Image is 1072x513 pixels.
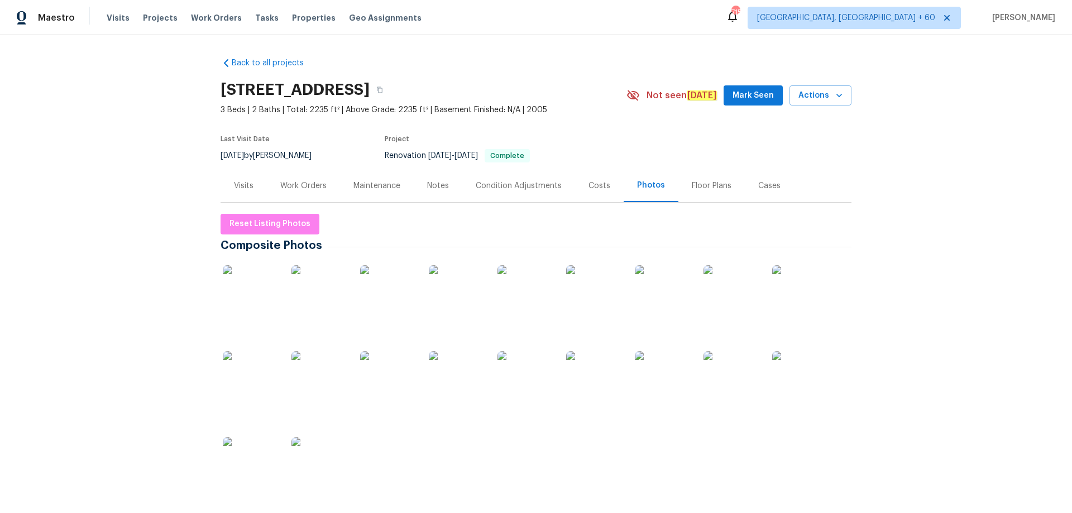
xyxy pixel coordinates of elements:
[38,12,75,23] span: Maestro
[370,80,390,100] button: Copy Address
[385,136,409,142] span: Project
[234,180,253,191] div: Visits
[637,180,665,191] div: Photos
[221,84,370,95] h2: [STREET_ADDRESS]
[353,180,400,191] div: Maintenance
[221,104,626,116] span: 3 Beds | 2 Baths | Total: 2235 ft² | Above Grade: 2235 ft² | Basement Finished: N/A | 2005
[221,136,270,142] span: Last Visit Date
[988,12,1055,23] span: [PERSON_NAME]
[757,12,935,23] span: [GEOGRAPHIC_DATA], [GEOGRAPHIC_DATA] + 60
[280,180,327,191] div: Work Orders
[428,152,478,160] span: -
[454,152,478,160] span: [DATE]
[292,12,336,23] span: Properties
[229,217,310,231] span: Reset Listing Photos
[692,180,731,191] div: Floor Plans
[143,12,178,23] span: Projects
[731,7,739,18] div: 715
[647,90,717,101] span: Not seen
[724,85,783,106] button: Mark Seen
[758,180,781,191] div: Cases
[486,152,529,159] span: Complete
[255,14,279,22] span: Tasks
[427,180,449,191] div: Notes
[385,152,530,160] span: Renovation
[733,89,774,103] span: Mark Seen
[221,240,328,251] span: Composite Photos
[221,57,328,69] a: Back to all projects
[221,152,244,160] span: [DATE]
[798,89,843,103] span: Actions
[588,180,610,191] div: Costs
[687,90,717,100] em: [DATE]
[191,12,242,23] span: Work Orders
[107,12,130,23] span: Visits
[221,149,325,162] div: by [PERSON_NAME]
[349,12,422,23] span: Geo Assignments
[221,214,319,234] button: Reset Listing Photos
[476,180,562,191] div: Condition Adjustments
[428,152,452,160] span: [DATE]
[789,85,851,106] button: Actions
